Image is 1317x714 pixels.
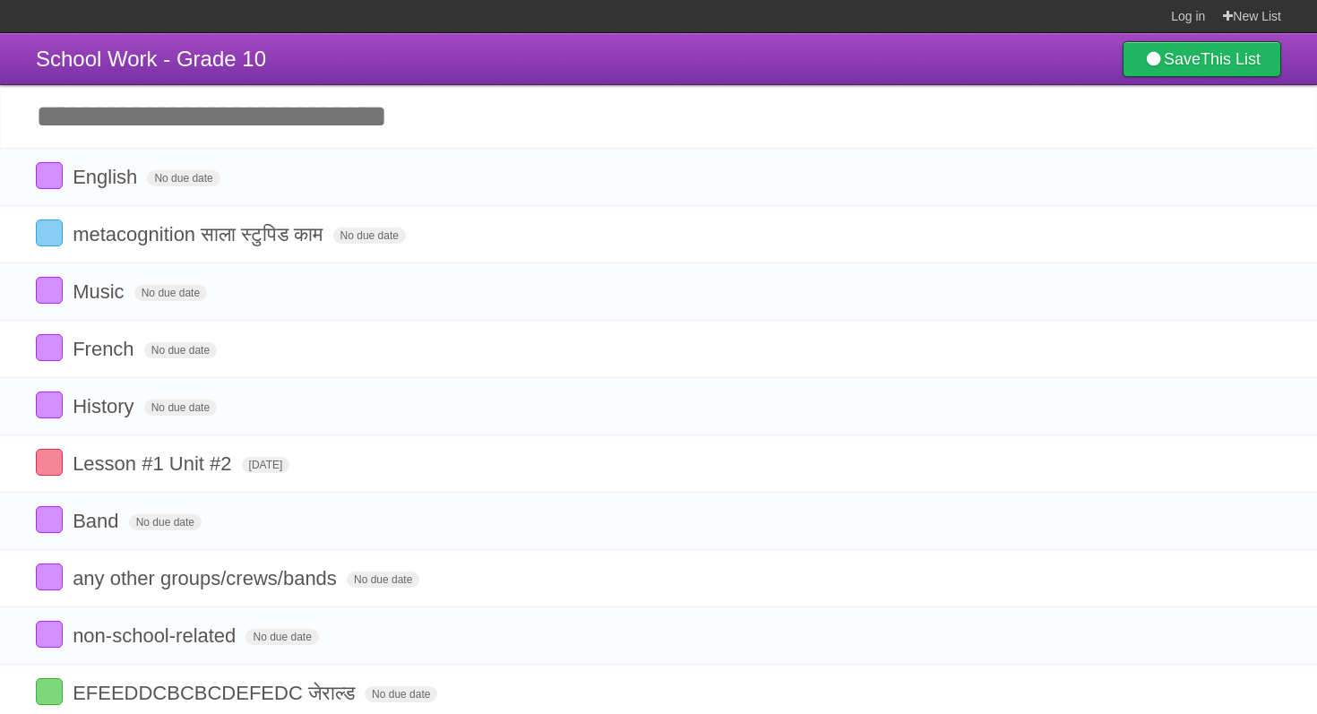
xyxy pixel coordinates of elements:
label: Done [36,563,63,590]
span: Lesson #1 Unit #2 [73,452,236,475]
span: No due date [147,170,219,186]
span: French [73,338,138,360]
span: any other groups/crews/bands [73,567,341,589]
label: Done [36,449,63,476]
b: This List [1201,50,1261,68]
label: Done [36,162,63,189]
span: No due date [144,342,217,358]
span: School Work - Grade 10 [36,47,266,71]
span: [DATE] [242,457,290,473]
a: SaveThis List [1123,41,1281,77]
span: Band [73,510,123,532]
label: Done [36,506,63,533]
span: No due date [129,514,202,530]
span: metacognition साला स्टुपिड काम [73,223,327,245]
span: History [73,395,138,417]
span: EFEEDDCBCBCDEFEDC जेराल्ड [73,682,359,704]
label: Done [36,277,63,304]
span: English [73,166,142,188]
span: Music [73,280,128,303]
span: No due date [347,572,419,588]
label: Done [36,621,63,648]
span: No due date [245,629,318,645]
span: No due date [333,228,406,244]
label: Done [36,678,63,705]
label: Done [36,219,63,246]
span: No due date [134,285,207,301]
label: Done [36,334,63,361]
span: No due date [365,686,437,702]
label: Done [36,391,63,418]
span: No due date [144,400,217,416]
span: non-school-related [73,624,240,647]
